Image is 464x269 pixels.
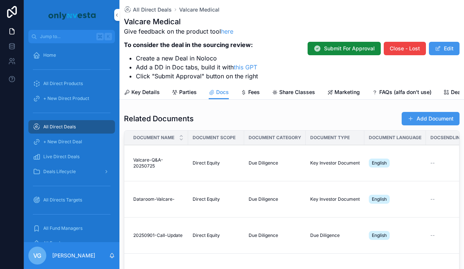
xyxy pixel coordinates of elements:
span: English [372,196,387,202]
span: Dataroom-Valcare- [133,196,175,202]
a: Key Investor Document [310,196,360,202]
a: All Funds [28,237,115,250]
a: + New Direct Deal [28,135,115,148]
span: Direct Equity [193,196,220,202]
img: App logo [47,9,96,21]
span: + New Direct Product [43,96,89,101]
a: Due Diligence [249,160,301,166]
span: Due Diligence [249,232,278,238]
span: Jump to... [40,34,93,40]
span: Share Classes [279,88,315,96]
a: FAQs (alfa don't use) [372,85,432,100]
a: Valcare Medical [179,6,219,13]
a: Live Direct Deals [28,150,115,163]
a: English [369,193,421,205]
a: Parties [172,85,197,100]
button: Jump to...K [28,30,115,43]
span: English [372,160,387,166]
a: Due Diligence [310,232,360,238]
span: DocSendLink [430,135,463,141]
span: Key Details [131,88,160,96]
strong: To consider the deal in the sourcing review: [124,41,253,49]
span: Submit For Approval [324,45,375,52]
a: Key Investor Document [310,160,360,166]
button: Add Document [402,112,460,125]
span: + New Direct Deal [43,139,82,145]
a: All Directs Targets [28,193,115,207]
span: FAQs (alfa don't use) [379,88,432,96]
span: Close - Lost [390,45,420,52]
a: Marketing [327,85,360,100]
a: Share Classes [272,85,315,100]
a: All Direct Deals [28,120,115,134]
span: Fees [248,88,260,96]
h1: Valcare Medical [124,16,258,27]
span: -- [430,232,435,238]
span: English [372,232,387,238]
a: Docs [209,85,229,100]
a: English [369,157,421,169]
a: this GPT [234,63,257,71]
a: Home [28,49,115,62]
span: Parties [179,88,197,96]
a: All Direct Products [28,77,115,90]
a: All Fund Managers [28,222,115,235]
span: Document Language [369,135,421,141]
a: 20250901-Call-Update [133,232,184,238]
span: Document Type [310,135,350,141]
a: Direct Equity [193,160,240,166]
span: Deals Lifecycle [43,169,76,175]
a: Due Diligence [249,232,301,238]
span: Document Category [249,135,301,141]
a: Dataroom-Valcare- [133,196,184,202]
span: Due Diligence [249,196,278,202]
span: Marketing [334,88,360,96]
a: Valcare-Q&A-20250725 [133,157,184,169]
span: -- [430,196,435,202]
span: Docs [216,88,229,96]
span: Document Scope [193,135,236,141]
a: here [221,28,233,35]
span: Direct Equity [193,160,220,166]
a: Direct Equity [193,232,240,238]
span: All Direct Deals [133,6,172,13]
a: Fees [241,85,260,100]
span: Due Diligence [249,160,278,166]
span: Live Direct Deals [43,154,80,160]
a: All Direct Deals [124,6,172,13]
p: [PERSON_NAME] [52,252,95,259]
p: Give feedback on the product tool [124,27,258,36]
li: Create a new Deal in Noloco [136,54,258,63]
span: All Fund Managers [43,225,82,231]
span: 20250901-Call-Update [133,232,183,238]
span: Direct Equity [193,232,220,238]
a: Direct Equity [193,196,240,202]
span: All Funds [43,240,62,246]
span: Home [43,52,56,58]
h1: Related Documents [124,113,194,124]
span: All Direct Deals [43,124,76,130]
button: Close - Lost [384,42,426,55]
span: K [105,34,111,40]
a: English [369,229,421,241]
div: scrollable content [24,43,119,242]
span: All Directs Targets [43,197,82,203]
a: Deals Lifecycle [28,165,115,178]
button: Submit For Approval [308,42,381,55]
span: -- [430,160,435,166]
li: Click "Submit Approval" button on the right [136,72,258,81]
span: VG [33,251,41,260]
a: Key Details [124,85,160,100]
span: All Direct Products [43,81,83,87]
li: Add a DD in Doc tabs, build it with [136,63,258,72]
a: Due Diligence [249,196,301,202]
button: Edit [429,42,460,55]
a: + New Direct Product [28,92,115,105]
span: Due Diligence [310,232,340,238]
span: Document Name [133,135,174,141]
